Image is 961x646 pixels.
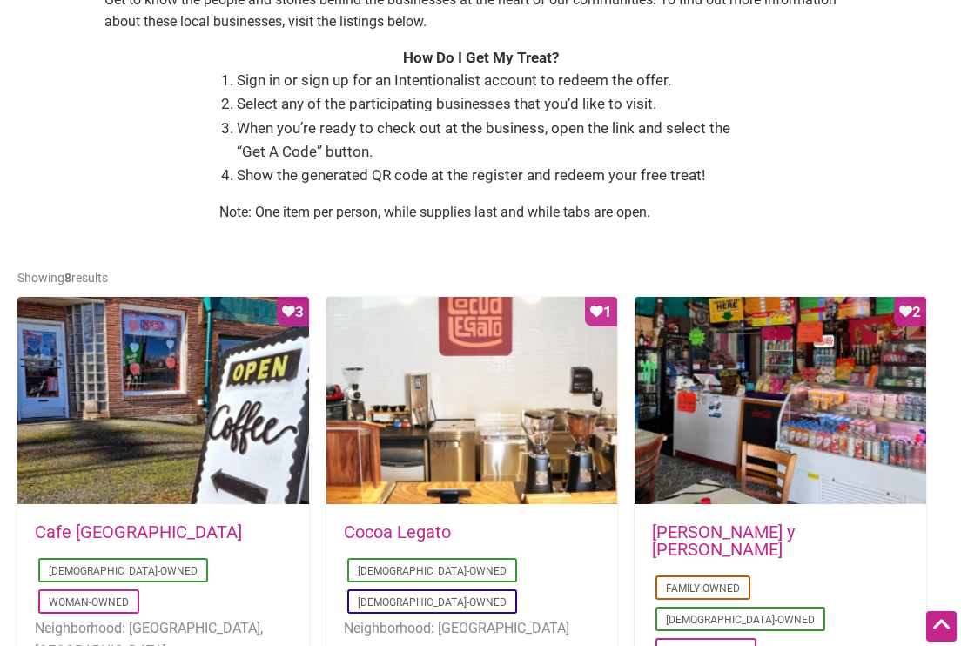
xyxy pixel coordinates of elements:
a: [DEMOGRAPHIC_DATA]-Owned [49,565,198,577]
strong: How Do I Get My Treat? [403,49,559,66]
a: Woman-Owned [49,596,129,609]
li: Neighborhood: [GEOGRAPHIC_DATA] [344,617,601,640]
a: Family-Owned [666,582,740,595]
a: [DEMOGRAPHIC_DATA]-Owned [666,614,815,626]
a: [DEMOGRAPHIC_DATA]-Owned [358,596,507,609]
a: Cocoa Legato [344,522,451,542]
a: Cafe [GEOGRAPHIC_DATA] [35,522,242,542]
li: Sign in or sign up for an Intentionalist account to redeem the offer. [237,69,742,92]
p: Note: One item per person, while supplies last and while tabs are open. [219,201,742,224]
li: When you’re ready to check out at the business, open the link and select the “Get A Code” button. [237,117,742,164]
a: [DEMOGRAPHIC_DATA]-Owned [358,565,507,577]
b: 8 [64,271,71,285]
li: Show the generated QR code at the register and redeem your free treat! [237,164,742,187]
div: Scroll Back to Top [926,611,957,642]
span: Showing results [17,271,108,285]
li: Select any of the participating businesses that you’d like to visit. [237,92,742,116]
a: [PERSON_NAME] y [PERSON_NAME] [652,522,795,560]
